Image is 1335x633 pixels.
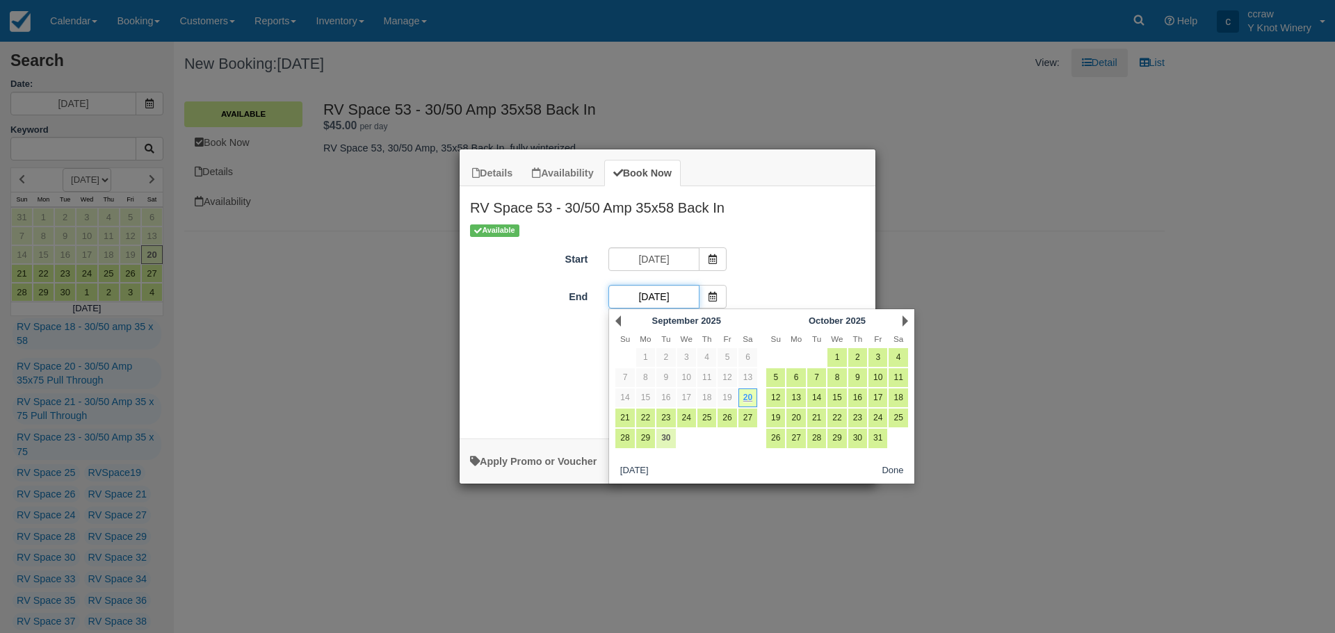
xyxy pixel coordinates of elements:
a: 2 [848,348,867,367]
a: Details [463,160,521,187]
span: Monday [640,334,651,343]
a: 15 [636,388,655,407]
a: 31 [868,429,887,447]
span: Thursday [702,334,712,343]
span: Wednesday [831,334,843,343]
a: Book Now [604,160,681,187]
span: Wednesday [681,334,693,343]
a: 4 [697,348,716,367]
a: 21 [807,409,826,427]
a: 25 [889,409,907,427]
div: : [460,415,875,432]
a: 17 [677,388,696,407]
button: [DATE] [615,463,654,480]
span: Saturday [743,334,752,343]
span: 2025 [701,315,721,326]
a: Next [903,315,908,327]
a: 19 [718,388,736,407]
a: 18 [697,388,716,407]
a: 28 [807,429,826,447]
a: 10 [868,368,887,387]
div: Item Modal [460,186,875,431]
a: 16 [848,388,867,407]
a: 19 [766,409,785,427]
a: 3 [868,348,887,367]
a: 30 [848,429,867,447]
a: 16 [656,388,675,407]
a: 21 [615,409,634,427]
a: 1 [827,348,846,367]
a: 28 [615,429,634,447]
a: 13 [738,368,757,387]
a: 7 [807,368,826,387]
span: Available [470,224,519,236]
a: 11 [889,368,907,387]
button: Done [877,463,909,480]
a: 26 [718,409,736,427]
a: 17 [868,388,887,407]
a: 20 [786,409,805,427]
a: 23 [848,409,867,427]
a: 18 [889,388,907,407]
span: Thursday [853,334,863,343]
a: 5 [766,368,785,387]
a: 27 [786,429,805,447]
a: 29 [636,429,655,447]
a: 3 [677,348,696,367]
a: 6 [738,348,757,367]
a: 2 [656,348,675,367]
span: Friday [874,334,882,343]
a: 7 [615,368,634,387]
a: 15 [827,388,846,407]
a: 24 [868,409,887,427]
a: 10 [677,368,696,387]
a: 26 [766,429,785,447]
label: End [460,285,598,304]
a: 4 [889,348,907,367]
a: Prev [615,315,621,327]
a: 9 [656,368,675,387]
span: 2025 [845,315,866,326]
a: 8 [827,368,846,387]
a: 14 [615,388,634,407]
a: 14 [807,388,826,407]
a: 12 [766,388,785,407]
a: 30 [656,429,675,447]
h2: RV Space 53 - 30/50 Amp 35x58 Back In [460,186,875,222]
span: Saturday [893,334,903,343]
span: Tuesday [661,334,670,343]
a: 11 [697,368,716,387]
span: Friday [724,334,731,343]
span: October [809,315,843,326]
a: 29 [827,429,846,447]
a: Availability [523,160,602,187]
a: 23 [656,409,675,427]
a: 25 [697,409,716,427]
span: September [652,315,699,326]
a: 22 [827,409,846,427]
label: Start [460,247,598,267]
a: 24 [677,409,696,427]
span: Monday [791,334,802,343]
a: 12 [718,368,736,387]
span: Sunday [771,334,781,343]
a: 6 [786,368,805,387]
span: Tuesday [812,334,821,343]
a: 8 [636,368,655,387]
a: Apply Voucher [470,456,597,467]
a: 9 [848,368,867,387]
a: 13 [786,388,805,407]
span: Sunday [620,334,630,343]
a: 22 [636,409,655,427]
a: 27 [738,409,757,427]
a: 5 [718,348,736,367]
a: 20 [738,388,757,407]
a: 1 [636,348,655,367]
